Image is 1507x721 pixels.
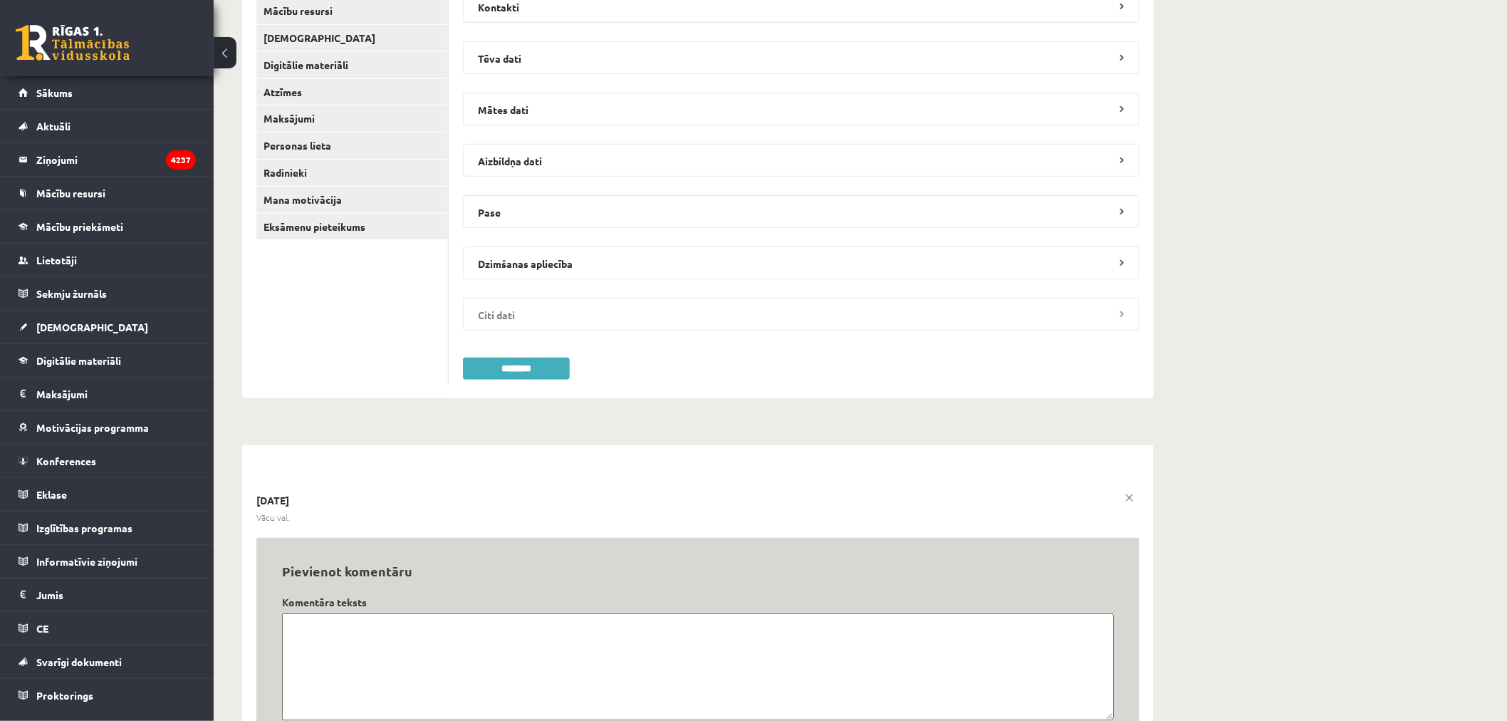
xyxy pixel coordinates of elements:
span: Eklase [36,488,67,501]
a: [DEMOGRAPHIC_DATA] [19,311,196,343]
a: Mana motivācija [256,187,448,213]
a: Motivācijas programma [19,411,196,444]
a: Atzīmes [256,79,448,105]
span: [DEMOGRAPHIC_DATA] [36,321,148,333]
a: Konferences [19,445,196,477]
a: Sākums [19,76,196,109]
span: CE [36,622,48,635]
span: Mācību resursi [36,187,105,199]
span: Jumis [36,588,63,601]
a: Personas lieta [256,133,448,159]
span: Izglītības programas [36,522,132,534]
a: Ziņojumi4237 [19,143,196,176]
i: 4237 [166,150,196,170]
span: Vācu val. [256,512,290,524]
legend: Citi dati [463,298,1140,331]
a: Maksājumi [19,378,196,410]
a: Sekmju žurnāls [19,277,196,310]
span: Sākums [36,86,73,99]
legend: Maksājumi [36,378,196,410]
a: Aktuāli [19,110,196,142]
legend: Dzimšanas apliecība [463,247,1140,279]
span: Motivācijas programma [36,421,149,434]
span: Informatīvie ziņojumi [36,555,137,568]
p: [DATE] [256,494,1140,508]
h4: Komentāra teksts [282,596,1114,608]
legend: Aizbildņa dati [463,144,1140,177]
a: Rīgas 1. Tālmācības vidusskola [16,25,130,61]
span: Svarīgi dokumenti [36,655,122,668]
legend: Mātes dati [463,93,1140,125]
span: Digitālie materiāli [36,354,121,367]
h3: Pievienot komentāru [282,564,1114,579]
a: Informatīvie ziņojumi [19,545,196,578]
a: Proktorings [19,679,196,712]
legend: Tēva dati [463,41,1140,74]
a: Izglītības programas [19,512,196,544]
a: Svarīgi dokumenti [19,645,196,678]
span: Proktorings [36,689,93,702]
span: Aktuāli [36,120,71,133]
a: Lietotāji [19,244,196,276]
legend: Pase [463,195,1140,228]
span: Mācību priekšmeti [36,220,123,233]
a: Eklase [19,478,196,511]
a: x [1120,488,1140,508]
a: Mācību priekšmeti [19,210,196,243]
a: Radinieki [256,160,448,186]
span: Konferences [36,455,96,467]
a: Eksāmenu pieteikums [256,214,448,240]
a: CE [19,612,196,645]
a: [DEMOGRAPHIC_DATA] [256,25,448,51]
a: Mācību resursi [19,177,196,209]
a: Maksājumi [256,105,448,132]
a: Digitālie materiāli [256,52,448,78]
a: Digitālie materiāli [19,344,196,377]
span: Sekmju žurnāls [36,287,107,300]
span: Lietotāji [36,254,77,266]
a: Jumis [19,579,196,611]
legend: Ziņojumi [36,143,196,176]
